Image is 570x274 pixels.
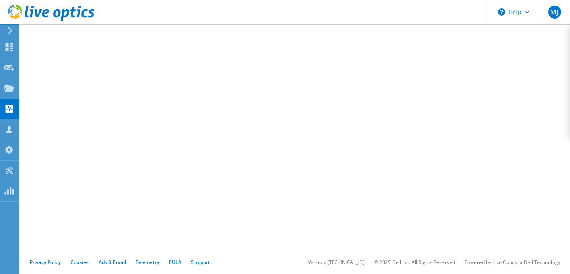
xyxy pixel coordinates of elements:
[70,259,89,266] a: Cookies
[191,259,210,266] a: Support
[465,259,560,266] li: Powered by Live Optics, a Dell Technology
[99,259,126,266] a: Ads & Email
[374,259,455,266] li: © 2025 Dell Inc. All Rights Reserved
[498,8,505,16] svg: \n
[30,259,61,266] a: Privacy Policy
[169,259,181,266] a: EULA
[308,259,364,266] li: Version: [TECHNICAL_ID]
[548,6,561,19] span: MJ
[136,259,159,266] a: Telemetry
